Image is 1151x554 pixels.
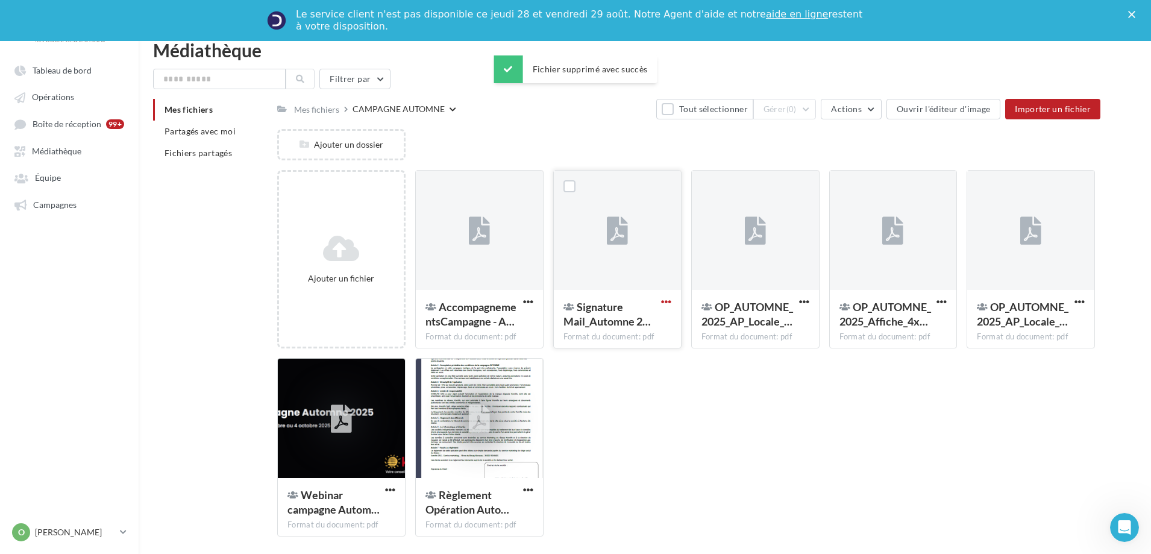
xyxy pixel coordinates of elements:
[287,520,395,530] div: Format du document: pdf
[1015,104,1091,114] span: Importer un fichier
[821,99,881,119] button: Actions
[267,11,286,30] img: Profile image for Service-Client
[425,488,509,516] span: Règlement Opération Automne 2025
[563,300,651,328] span: Signature Mail_Automne 25_3681x1121
[33,200,77,210] span: Campagnes
[7,59,131,81] a: Tableau de bord
[1110,513,1139,542] iframe: Intercom live chat
[977,332,1085,342] div: Format du document: pdf
[33,119,101,129] span: Boîte de réception
[886,99,1000,119] button: Ouvrir l'éditeur d'image
[701,332,809,342] div: Format du document: pdf
[7,113,131,135] a: Boîte de réception 99+
[1128,11,1140,18] div: Fermer
[319,69,390,89] button: Filtrer par
[494,55,657,83] div: Fichier supprimé avec succès
[18,526,25,538] span: O
[106,119,124,129] div: 99+
[279,139,404,151] div: Ajouter un dossier
[165,104,213,115] span: Mes fichiers
[701,300,793,328] span: OP_AUTOMNE_2025_AP_Locale_A4_Portrait_HD
[786,104,797,114] span: (0)
[35,173,61,183] span: Équipe
[563,332,671,342] div: Format du document: pdf
[7,140,131,162] a: Médiathèque
[839,332,947,342] div: Format du document: pdf
[656,99,753,119] button: Tout sélectionner
[831,104,861,114] span: Actions
[753,99,817,119] button: Gérer(0)
[33,65,92,75] span: Tableau de bord
[284,272,399,285] div: Ajouter un fichier
[353,103,445,115] div: CAMPAGNE AUTOMNE
[32,92,74,102] span: Opérations
[32,146,81,156] span: Médiathèque
[766,8,828,20] a: aide en ligne
[425,300,516,328] span: AccompagnementsCampagne - Automne 2025
[294,104,339,116] div: Mes fichiers
[296,8,865,33] div: Le service client n'est pas disponible ce jeudi 28 et vendredi 29 août. Notre Agent d'aide et not...
[7,166,131,188] a: Équipe
[425,520,533,530] div: Format du document: pdf
[165,126,236,136] span: Partagés avec moi
[165,148,232,158] span: Fichiers partagés
[425,332,533,342] div: Format du document: pdf
[287,488,380,516] span: Webinar campagne Automne 25 V2
[1005,99,1100,119] button: Importer un fichier
[35,526,115,538] p: [PERSON_NAME]
[839,300,931,328] span: OP_AUTOMNE_2025_Affiche_4x3_HD
[153,41,1137,59] div: Médiathèque
[7,86,131,107] a: Opérations
[7,194,131,215] a: Campagnes
[10,521,129,544] a: O [PERSON_NAME]
[977,300,1068,328] span: OP_AUTOMNE_2025_AP_Locale_A4_Paysage_HD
